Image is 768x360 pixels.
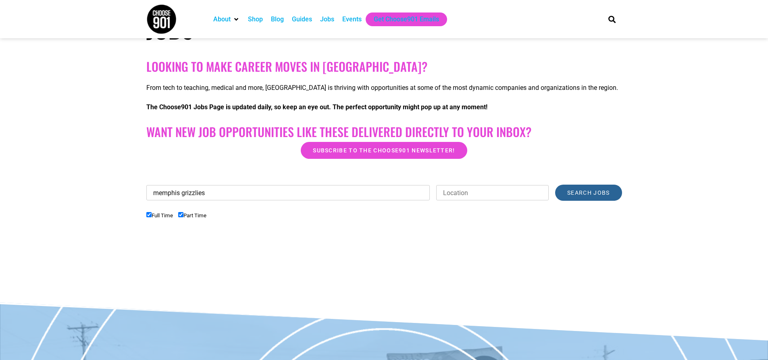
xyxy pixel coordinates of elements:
[436,185,549,200] input: Location
[320,15,334,24] a: Jobs
[146,212,173,218] label: Full Time
[301,142,467,159] a: Subscribe to the Choose901 newsletter!
[374,15,439,24] a: Get Choose901 Emails
[146,212,152,217] input: Full Time
[146,83,622,93] p: From tech to teaching, medical and more, [GEOGRAPHIC_DATA] is thriving with opportunities at some...
[146,103,487,111] strong: The Choose901 Jobs Page is updated daily, so keep an eye out. The perfect opportunity might pop u...
[209,12,595,26] nav: Main nav
[146,185,430,200] input: Keywords
[271,15,284,24] a: Blog
[146,14,380,43] h1: Jobs
[178,212,183,217] input: Part Time
[555,185,622,201] input: Search Jobs
[209,12,244,26] div: About
[178,212,206,218] label: Part Time
[248,15,263,24] a: Shop
[313,148,455,153] span: Subscribe to the Choose901 newsletter!
[342,15,362,24] a: Events
[213,15,231,24] a: About
[146,125,622,139] h2: Want New Job Opportunities like these Delivered Directly to your Inbox?
[146,59,622,74] h2: Looking to make career moves in [GEOGRAPHIC_DATA]?
[292,15,312,24] a: Guides
[605,12,618,26] div: Search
